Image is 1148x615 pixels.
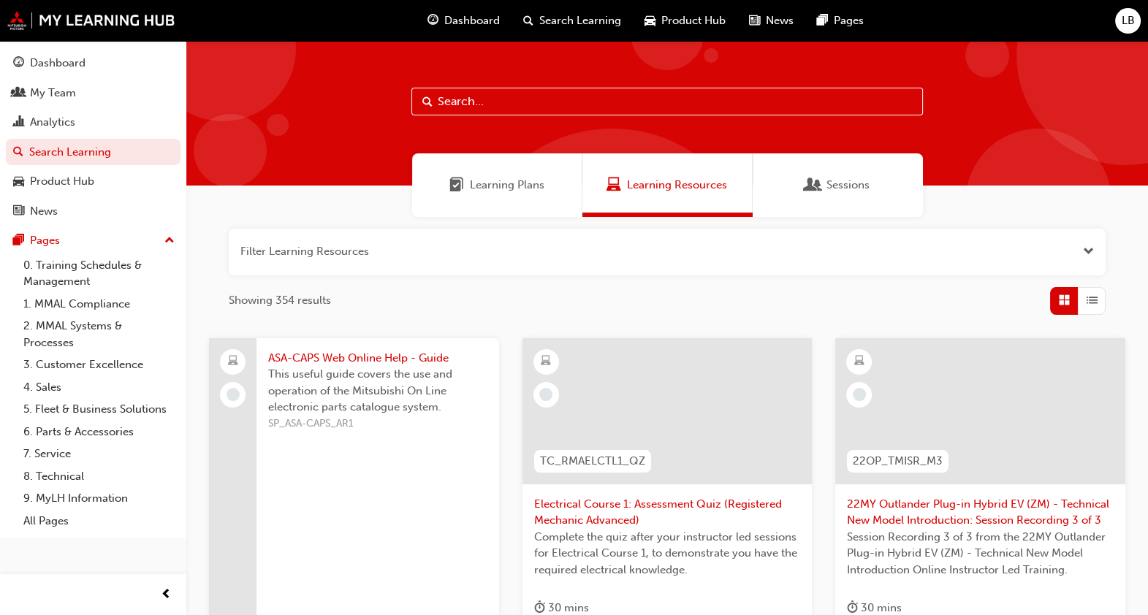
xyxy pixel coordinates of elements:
[13,146,23,159] span: search-icon
[6,198,180,225] a: News
[847,529,1114,578] span: Session Recording 3 of 3 from the 22MY Outlander Plug-in Hybrid EV (ZM) - Technical New Model Int...
[539,12,621,29] span: Search Learning
[806,177,821,194] span: Sessions
[228,352,238,371] span: laptop-icon
[427,12,438,30] span: guage-icon
[6,168,180,195] a: Product Hub
[13,205,24,218] span: news-icon
[416,6,512,36] a: guage-iconDashboard
[18,510,180,532] a: All Pages
[645,12,655,30] span: car-icon
[18,354,180,376] a: 3. Customer Excellence
[541,352,551,371] span: learningResourceType_ELEARNING-icon
[753,153,923,217] a: SessionsSessions
[853,453,943,470] span: 22OP_TMISR_M3
[1115,8,1141,34] button: LB
[18,376,180,399] a: 4. Sales
[411,88,923,115] input: Search...
[30,55,85,72] div: Dashboard
[539,388,552,401] span: learningRecordVerb_NONE-icon
[18,421,180,443] a: 6. Parts & Accessories
[737,6,805,36] a: news-iconNews
[229,292,331,309] span: Showing 354 results
[1083,243,1094,260] button: Open the filter
[607,177,621,194] span: Learning Resources
[13,234,24,248] span: pages-icon
[6,227,180,254] button: Pages
[6,80,180,107] a: My Team
[826,177,870,194] span: Sessions
[534,496,801,529] span: Electrical Course 1: Assessment Quiz (Registered Mechanic Advanced)
[18,398,180,421] a: 5. Fleet & Business Solutions
[13,116,24,129] span: chart-icon
[18,293,180,316] a: 1. MMAL Compliance
[227,388,240,401] span: learningRecordVerb_NONE-icon
[6,139,180,166] a: Search Learning
[1087,292,1098,309] span: List
[847,496,1114,529] span: 22MY Outlander Plug-in Hybrid EV (ZM) - Technical New Model Introduction: Session Recording 3 of 3
[18,254,180,293] a: 0. Training Schedules & Management
[18,443,180,465] a: 7. Service
[13,175,24,188] span: car-icon
[582,153,753,217] a: Learning ResourcesLearning Resources
[6,109,180,136] a: Analytics
[13,57,24,70] span: guage-icon
[512,6,633,36] a: search-iconSearch Learning
[422,93,433,110] span: Search
[18,487,180,510] a: 9. MyLH Information
[817,12,828,30] span: pages-icon
[412,153,582,217] a: Learning PlansLearning Plans
[661,12,726,29] span: Product Hub
[627,177,727,194] span: Learning Resources
[853,388,866,401] span: learningRecordVerb_NONE-icon
[268,350,487,367] span: ASA-CAPS Web Online Help - Guide
[834,12,864,29] span: Pages
[30,232,60,249] div: Pages
[1122,12,1135,29] span: LB
[6,50,180,77] a: Dashboard
[633,6,737,36] a: car-iconProduct Hub
[854,352,864,371] span: learningResourceType_ELEARNING-icon
[805,6,875,36] a: pages-iconPages
[1059,292,1070,309] span: Grid
[30,203,58,220] div: News
[268,366,487,416] span: This useful guide covers the use and operation of the Mitsubishi On Line electronic parts catalog...
[534,529,801,578] span: Complete the quiz after your instructor led sessions for Electrical Course 1, to demonstrate you ...
[164,232,175,251] span: up-icon
[6,47,180,227] button: DashboardMy TeamAnalyticsSearch LearningProduct HubNews
[444,12,500,29] span: Dashboard
[470,177,544,194] span: Learning Plans
[749,12,760,30] span: news-icon
[18,465,180,488] a: 8. Technical
[268,416,487,432] span: SP_ASA-CAPS_AR1
[523,12,533,30] span: search-icon
[449,177,464,194] span: Learning Plans
[18,315,180,354] a: 2. MMAL Systems & Processes
[766,12,794,29] span: News
[30,114,75,131] div: Analytics
[13,87,24,100] span: people-icon
[7,11,175,30] img: mmal
[30,85,76,102] div: My Team
[30,173,94,190] div: Product Hub
[540,453,645,470] span: TC_RMAELCTL1_QZ
[161,586,172,604] span: prev-icon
